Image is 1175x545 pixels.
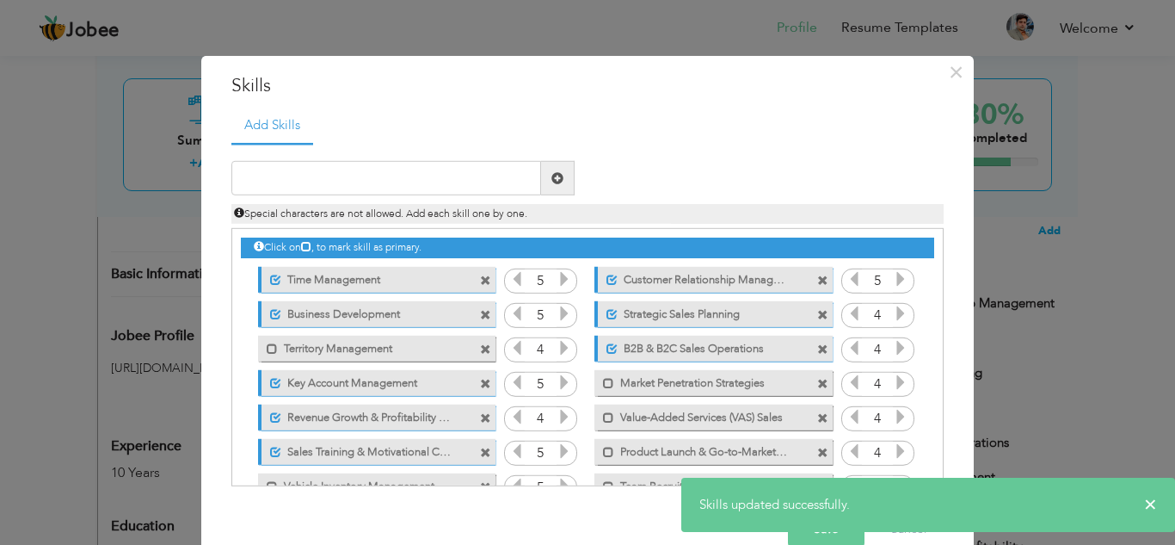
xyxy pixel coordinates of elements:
label: Value-Added Services (VAS) Sales [614,404,788,425]
span: × [1144,496,1157,513]
span: Skills updated successfully. [699,496,850,513]
div: Click on , to mark skill as primary. [241,238,934,257]
label: Customer Relationship Management [618,266,789,288]
label: Vehicle Inventory Management & Stock Rotation [278,473,452,494]
label: Market Penetration Strategies [614,369,788,391]
label: Product Launch & Go-to-Market (GTM) Strategy [614,438,788,460]
button: Close [942,58,969,85]
label: Time Management [281,266,452,288]
label: Business Development [281,300,452,322]
label: Team Recruitment Training & Performance Coaching [614,473,788,494]
span: Special characters are not allowed. Add each skill one by one. [234,207,527,220]
h3: Skills [231,72,944,98]
label: Strategic Sales Planning [618,300,789,322]
a: Add Skills [231,107,313,145]
label: Sales Training & Motivational Coaching [281,438,452,460]
label: B2B & B2C Sales Operations [618,335,789,356]
label: Revenue Growth & Profitability Optimization [281,404,452,425]
label: Key Account Management [281,369,452,391]
label: Territory Management [278,335,452,356]
span: × [949,56,963,87]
